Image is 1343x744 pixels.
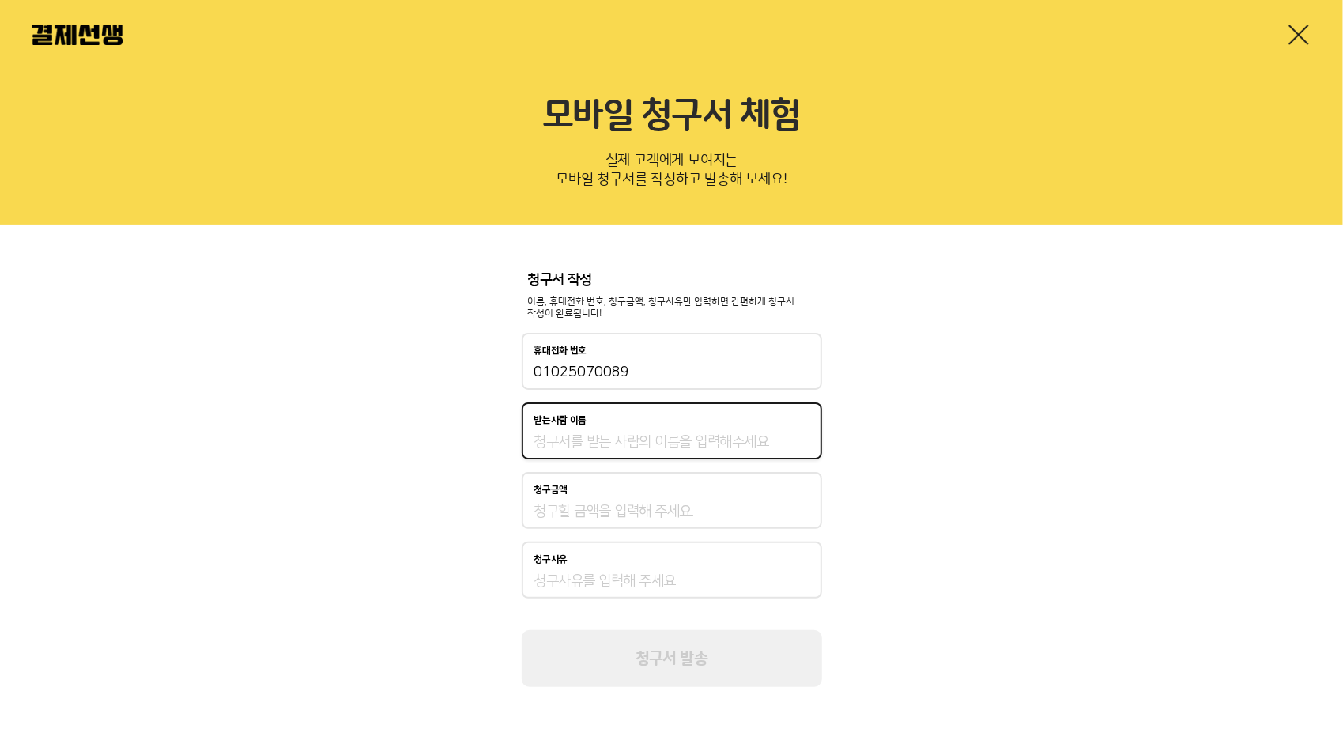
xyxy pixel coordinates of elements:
[534,415,587,426] p: 받는사람 이름
[534,432,809,451] input: 받는사람 이름
[32,25,123,45] img: 결제선생
[534,346,587,357] p: 휴대전화 번호
[528,296,816,321] p: 이름, 휴대전화 번호, 청구금액, 청구사유만 입력하면 간편하게 청구서 작성이 완료됩니다!
[534,363,809,382] input: 휴대전화 번호
[534,554,568,565] p: 청구사유
[534,485,568,496] p: 청구금액
[534,502,809,521] input: 청구금액
[32,147,1311,199] p: 실제 고객에게 보여지는 모바일 청구서를 작성하고 발송해 보세요!
[522,630,822,687] button: 청구서 발송
[528,272,816,289] p: 청구서 작성
[534,572,809,591] input: 청구사유
[32,95,1311,138] h2: 모바일 청구서 체험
